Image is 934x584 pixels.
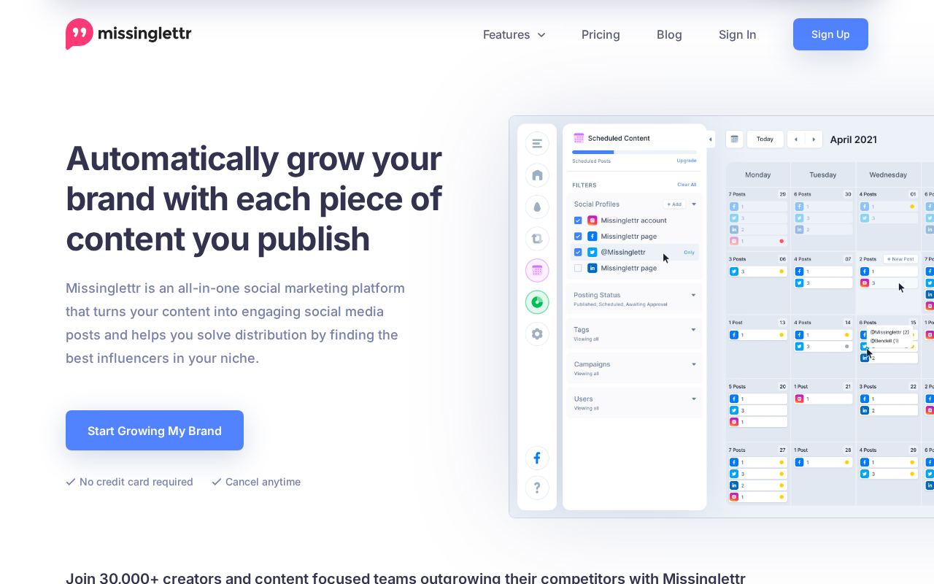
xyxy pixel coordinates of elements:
a: Sign In [700,18,775,50]
li: Cancel anytime [212,472,301,491]
p: Missinglettr is an all-in-one social marketing platform that turns your content into engaging soc... [66,277,406,370]
a: Sign Up [793,18,868,50]
h1: Automatically grow your brand with each piece of content you publish [66,138,478,258]
a: Start Growing My Brand [66,410,244,450]
a: Home [66,18,192,50]
a: Blog [638,18,700,50]
a: Features [465,18,563,50]
a: Pricing [563,18,638,50]
li: No credit card required [66,472,193,491]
